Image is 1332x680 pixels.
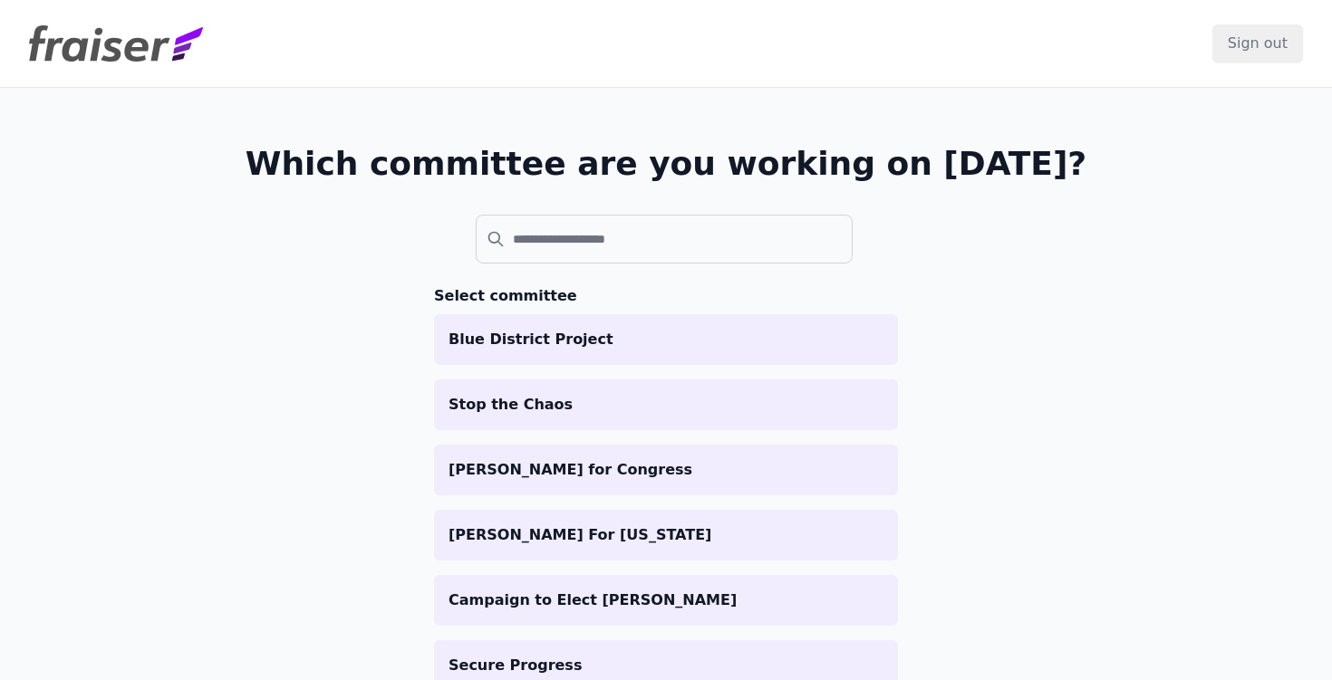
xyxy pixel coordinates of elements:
a: Campaign to Elect [PERSON_NAME] [434,575,898,626]
a: Blue District Project [434,314,898,365]
p: Blue District Project [449,329,883,350]
p: [PERSON_NAME] For [US_STATE] [449,524,883,546]
h3: Select committee [434,285,898,307]
p: Stop the Chaos [449,394,883,416]
a: [PERSON_NAME] for Congress [434,445,898,495]
a: Stop the Chaos [434,379,898,430]
a: [PERSON_NAME] For [US_STATE] [434,510,898,560]
img: Fraiser Logo [29,25,203,62]
input: Sign out [1212,24,1303,62]
h1: Which committee are you working on [DATE]? [246,146,1087,182]
p: Secure Progress [449,655,883,676]
p: [PERSON_NAME] for Congress [449,459,883,481]
p: Campaign to Elect [PERSON_NAME] [449,589,883,611]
